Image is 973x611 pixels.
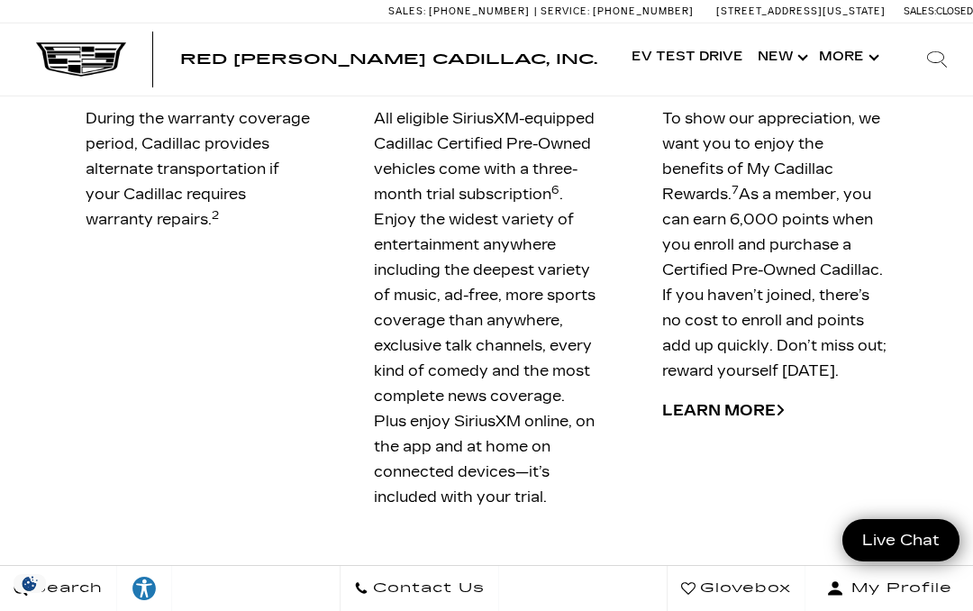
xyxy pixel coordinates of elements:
[180,52,597,67] a: Red [PERSON_NAME] Cadillac, Inc.
[805,566,973,611] button: Open user profile menu
[388,6,534,16] a: Sales: [PHONE_NUMBER]
[732,184,739,196] sup: 7
[750,22,812,94] a: New
[340,566,499,611] a: Contact Us
[936,5,973,17] span: Closed
[593,5,694,17] span: [PHONE_NUMBER]
[28,576,103,601] span: Search
[86,106,311,233] div: During the warranty coverage period, Cadillac provides alternate transportation if your Cadillac ...
[842,519,959,561] a: Live Chat
[853,530,949,551] span: Live Chat
[9,574,50,593] img: Opt-Out Icon
[551,184,559,196] sup: 6
[9,574,50,593] section: Click to Open Cookie Consent Modal
[901,23,973,96] div: Search
[180,50,597,68] span: Red [PERSON_NAME] Cadillac, Inc.
[667,566,805,611] a: Glovebox
[662,402,785,419] a: LEARN MORE
[812,22,883,94] button: More
[117,566,172,611] a: Explore your accessibility options
[541,5,590,17] span: Service:
[117,575,171,602] div: Explore your accessibility options
[662,106,887,384] p: To show our appreciation, we want you to enjoy the benefits of My Cadillac Rewards. As a member, ...
[429,5,530,17] span: [PHONE_NUMBER]
[716,5,886,17] a: [STREET_ADDRESS][US_STATE]
[388,5,426,17] span: Sales:
[36,42,126,77] img: Cadillac Dark Logo with Cadillac White Text
[212,209,219,222] sup: 2
[374,106,599,510] p: All eligible SiriusXM-equipped Cadillac Certified Pre-Owned vehicles come with a three-month tria...
[904,5,936,17] span: Sales:
[844,576,952,601] span: My Profile
[368,576,485,601] span: Contact Us
[696,576,791,601] span: Glovebox
[534,6,698,16] a: Service: [PHONE_NUMBER]
[624,22,750,94] a: EV Test Drive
